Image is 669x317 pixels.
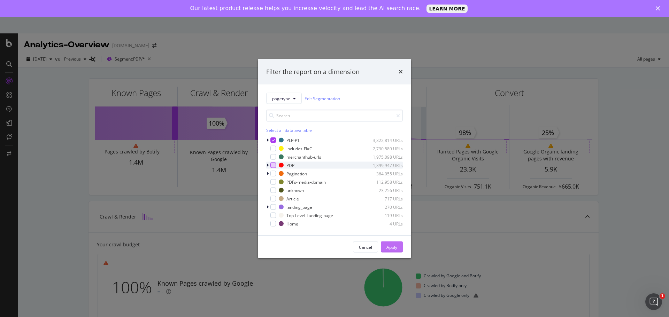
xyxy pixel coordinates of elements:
div: 112,958 URLs [369,179,403,185]
div: 23,256 URLs [369,187,403,193]
div: 270 URLs [369,204,403,210]
div: PLP-P1 [286,137,300,143]
div: Home [286,221,298,227]
div: merchanthub-urls [286,154,321,160]
div: Filter the report on a dimension [266,67,360,76]
div: Cancel [359,244,372,250]
div: 4 URLs [369,221,403,227]
div: PDFs-media-domain [286,179,326,185]
button: pagetype [266,93,302,104]
div: 3,322,814 URLs [369,137,403,143]
iframe: Intercom live chat [645,293,662,310]
div: Apply [386,244,397,250]
button: Cancel [353,241,378,253]
div: 364,055 URLs [369,171,403,176]
div: Our latest product release helps you increase velocity and lead the AI search race. [190,5,421,12]
div: PDP [286,162,294,168]
div: 717 URLs [369,196,403,201]
a: Edit Segmentation [305,95,340,102]
a: LEARN MORE [426,5,468,13]
div: Select all data available [266,127,403,133]
div: Top-Level-Landing-page [286,212,333,218]
div: Article [286,196,299,201]
div: includes-FI=C [286,145,312,151]
div: 119 URLs [369,212,403,218]
input: Search [266,110,403,122]
div: unknown [286,187,304,193]
button: Apply [381,241,403,253]
div: 1,975,098 URLs [369,154,403,160]
div: times [399,67,403,76]
div: 1,399,947 URLs [369,162,403,168]
span: pagetype [272,95,290,101]
div: 2,790,589 URLs [369,145,403,151]
div: landing_page [286,204,312,210]
div: Close [656,6,663,10]
div: Pagination [286,171,307,176]
span: 1 [660,293,665,299]
div: modal [258,59,411,258]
